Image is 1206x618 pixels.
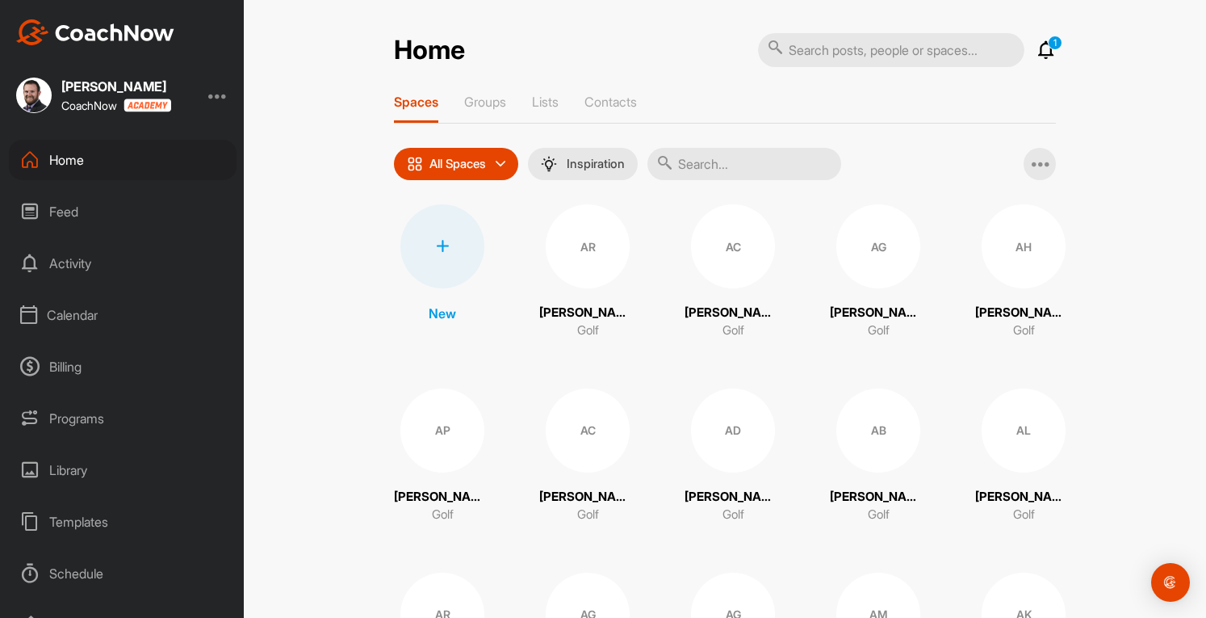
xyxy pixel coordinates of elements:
[1151,563,1190,602] div: Open Intercom Messenger
[836,204,920,288] div: AG
[975,204,1072,340] a: AH[PERSON_NAME]Golf
[975,304,1072,322] p: [PERSON_NAME]
[432,506,454,524] p: Golf
[394,488,491,507] p: [PERSON_NAME]
[464,94,506,110] p: Groups
[685,389,781,524] a: AD[PERSON_NAME]Golf
[722,322,744,340] p: Golf
[9,553,237,594] div: Schedule
[1048,36,1062,50] p: 1
[577,506,599,524] p: Golf
[407,156,423,172] img: icon
[394,94,438,110] p: Spaces
[546,389,630,473] div: AC
[394,389,491,524] a: AP[PERSON_NAME]Golf
[394,35,465,66] h2: Home
[124,99,171,112] img: CoachNow acadmey
[577,322,599,340] p: Golf
[532,94,559,110] p: Lists
[830,488,927,507] p: [PERSON_NAME]
[61,80,171,93] div: [PERSON_NAME]
[9,347,237,387] div: Billing
[830,304,927,322] p: [PERSON_NAME]
[61,99,171,112] div: CoachNow
[539,304,636,322] p: [PERSON_NAME]
[1013,506,1035,524] p: Golf
[868,322,890,340] p: Golf
[9,191,237,232] div: Feed
[429,158,486,170] p: All Spaces
[584,94,637,110] p: Contacts
[868,506,890,524] p: Golf
[691,204,775,288] div: AC
[539,488,636,507] p: [PERSON_NAME]
[9,398,237,439] div: Programs
[541,156,557,172] img: menuIcon
[429,304,456,323] p: New
[685,488,781,507] p: [PERSON_NAME]
[539,389,636,524] a: AC[PERSON_NAME]Golf
[9,450,237,490] div: Library
[400,389,484,473] div: AP
[16,19,174,45] img: CoachNow
[830,204,927,340] a: AG[PERSON_NAME]Golf
[975,389,1072,524] a: AL[PERSON_NAME]Golf
[830,389,927,524] a: AB[PERSON_NAME]Golf
[546,204,630,288] div: AR
[685,204,781,340] a: AC[PERSON_NAME]Golf
[685,304,781,322] p: [PERSON_NAME]
[9,243,237,284] div: Activity
[975,488,1072,507] p: [PERSON_NAME]
[9,140,237,180] div: Home
[691,389,775,473] div: AD
[16,78,52,113] img: square_5a02689f1687616c836b4f227dadd02e.jpg
[982,389,1066,473] div: AL
[539,204,636,340] a: AR[PERSON_NAME]Golf
[836,389,920,473] div: AB
[758,33,1024,67] input: Search posts, people or spaces...
[1013,322,1035,340] p: Golf
[982,204,1066,288] div: AH
[9,295,237,335] div: Calendar
[647,148,841,180] input: Search...
[722,506,744,524] p: Golf
[9,502,237,542] div: Templates
[567,158,625,170] p: Inspiration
